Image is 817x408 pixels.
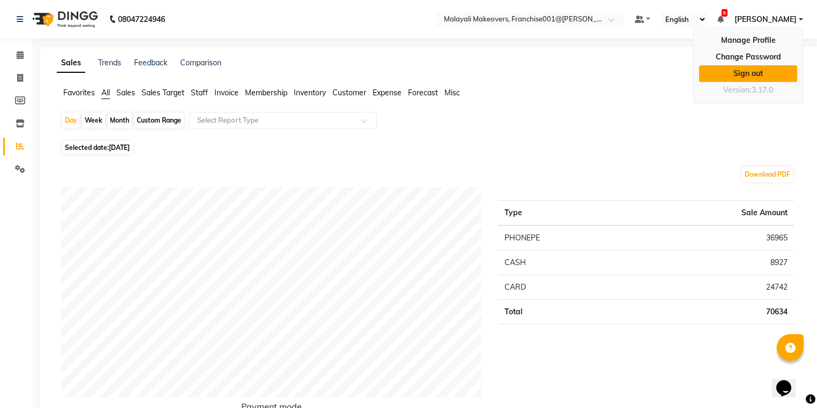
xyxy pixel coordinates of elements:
span: Expense [373,88,402,97]
td: 70634 [631,300,794,324]
a: Trends [98,58,121,67]
td: Total [498,300,631,324]
a: Feedback [134,58,167,67]
a: Comparison [180,58,221,67]
span: Customer [332,88,366,97]
span: Misc [444,88,460,97]
span: 6 [722,9,727,17]
span: [PERSON_NAME] [734,14,797,25]
span: Staff [191,88,208,97]
td: 8927 [631,251,794,275]
span: Selected date: [62,141,132,154]
span: Favorites [63,88,95,97]
span: Membership [245,88,287,97]
td: CARD [498,275,631,300]
div: Custom Range [134,113,184,128]
th: Type [498,201,631,226]
th: Sale Amount [631,201,794,226]
span: All [101,88,110,97]
div: Version:3.17.0 [699,82,797,98]
button: Download PDF [742,167,793,182]
span: [DATE] [109,143,130,152]
a: Sign out [699,65,797,82]
span: Sales Target [142,88,184,97]
a: Sales [57,54,85,73]
td: CASH [498,251,631,275]
iframe: chat widget [772,365,806,397]
a: Manage Profile [699,32,797,49]
td: 36965 [631,225,794,251]
div: Day [62,113,80,128]
div: Month [107,113,132,128]
b: 08047224946 [118,4,165,34]
span: Inventory [294,88,326,97]
a: Change Password [699,49,797,65]
td: PHONEPE [498,225,631,251]
a: 6 [717,14,724,24]
div: Week [82,113,105,128]
img: logo [27,4,101,34]
span: Invoice [214,88,239,97]
td: 24742 [631,275,794,300]
span: Sales [116,88,135,97]
span: Forecast [408,88,438,97]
